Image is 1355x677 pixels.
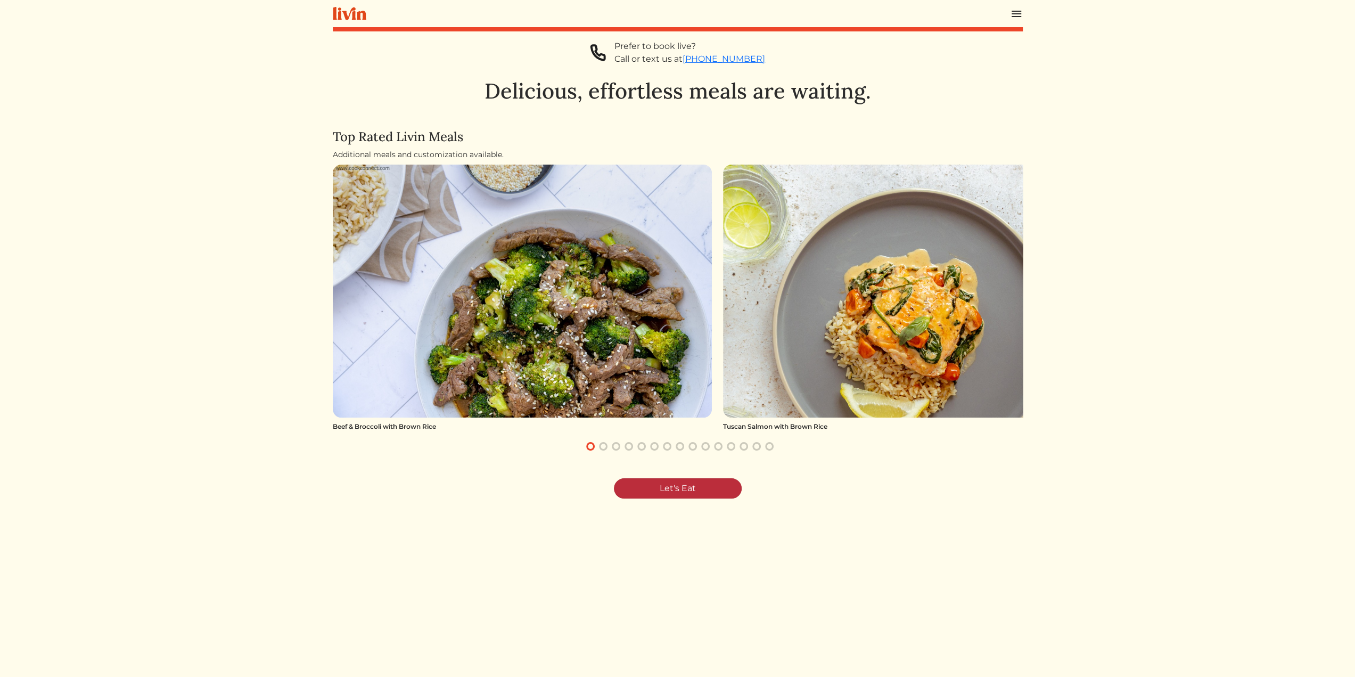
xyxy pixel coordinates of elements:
[614,40,765,53] div: Prefer to book live?
[723,165,1103,418] img: Tuscan Salmon with Brown Rice
[614,478,742,499] a: Let's Eat
[1010,7,1023,20] img: menu_hamburger-cb6d353cf0ecd9f46ceae1c99ecbeb4a00e71ca567a856bd81f57e9d8c17bb26.svg
[333,7,366,20] img: livin-logo-a0d97d1a881af30f6274990eb6222085a2533c92bbd1e4f22c21b4f0d0e3210c.svg
[683,54,765,64] a: [PHONE_NUMBER]
[333,149,1023,160] div: Additional meals and customization available.
[723,422,1103,431] div: Tuscan Salmon with Brown Rice
[333,78,1023,104] h1: Delicious, effortless meals are waiting.
[333,165,712,418] img: Beef & Broccoli with Brown Rice
[333,422,712,431] div: Beef & Broccoli with Brown Rice
[590,40,606,66] img: phone-a8f1853615f4955a6c6381654e1c0f7430ed919b147d78756318837811cda3a7.svg
[333,129,1023,145] h4: Top Rated Livin Meals
[614,53,765,66] div: Call or text us at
